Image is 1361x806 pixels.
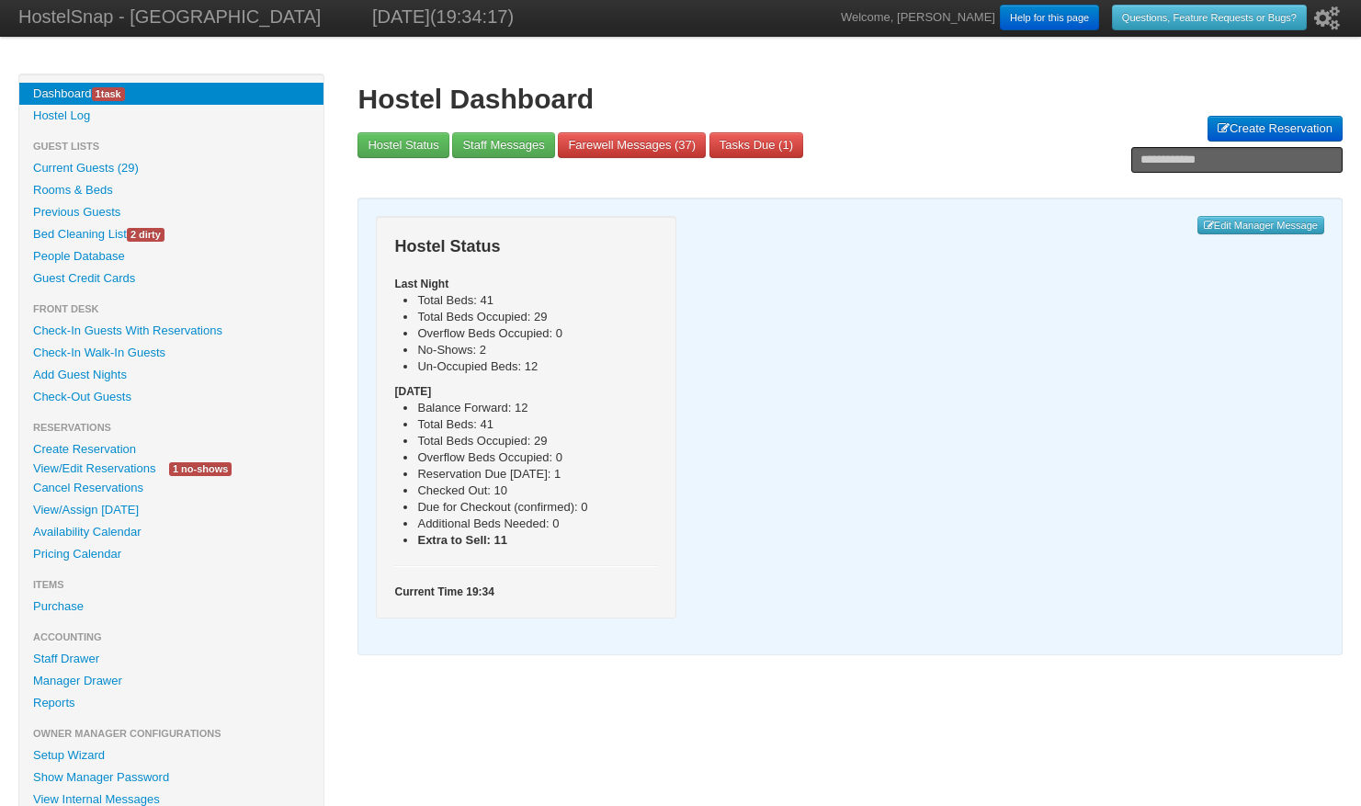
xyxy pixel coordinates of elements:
[19,648,323,670] a: Staff Drawer
[417,449,657,466] li: Overflow Beds Occupied: 0
[169,462,232,476] span: 1 no-shows
[430,6,514,27] span: (19:34:17)
[417,499,657,516] li: Due for Checkout (confirmed): 0
[19,320,323,342] a: Check-In Guests With Reservations
[19,459,169,478] a: View/Edit Reservations
[678,138,691,152] span: 37
[19,416,323,438] li: Reservations
[92,87,125,101] span: task
[19,722,323,744] li: Owner Manager Configurations
[19,105,323,127] a: Hostel Log
[357,83,1343,116] h1: Hostel Dashboard
[19,766,323,789] a: Show Manager Password
[19,245,323,267] a: People Database
[19,626,323,648] li: Accounting
[782,138,788,152] span: 1
[19,543,323,565] a: Pricing Calendar
[417,482,657,499] li: Checked Out: 10
[19,223,323,245] a: Bed Cleaning List2 dirty
[357,132,448,158] a: Hostel Status
[417,325,657,342] li: Overflow Beds Occupied: 0
[155,459,245,478] a: 1 no-shows
[1112,5,1307,30] a: Questions, Feature Requests or Bugs?
[19,596,323,618] a: Purchase
[19,364,323,386] a: Add Guest Nights
[394,584,657,600] h5: Current Time 19:34
[417,358,657,375] li: Un-Occupied Beds: 12
[19,386,323,408] a: Check-Out Guests
[452,132,554,158] a: Staff Messages
[127,228,164,242] span: 2 dirty
[558,132,706,158] a: Farewell Messages (37)
[19,521,323,543] a: Availability Calendar
[417,342,657,358] li: No-Shows: 2
[417,400,657,416] li: Balance Forward: 12
[1208,116,1343,142] a: Create Reservation
[417,309,657,325] li: Total Beds Occupied: 29
[1314,6,1340,30] i: Setup Wizard
[394,276,657,292] h5: Last Night
[417,292,657,309] li: Total Beds: 41
[1000,5,1099,30] a: Help for this page
[19,83,323,105] a: Dashboard1task
[19,157,323,179] a: Current Guests (29)
[19,298,323,320] li: Front Desk
[417,516,657,532] li: Additional Beds Needed: 0
[19,267,323,289] a: Guest Credit Cards
[19,201,323,223] a: Previous Guests
[19,692,323,714] a: Reports
[19,438,323,460] a: Create Reservation
[19,135,323,157] li: Guest Lists
[19,477,323,499] a: Cancel Reservations
[19,670,323,692] a: Manager Drawer
[19,573,323,596] li: Items
[19,179,323,201] a: Rooms & Beds
[417,416,657,433] li: Total Beds: 41
[709,132,803,158] a: Tasks Due (1)
[19,342,323,364] a: Check-In Walk-In Guests
[417,533,507,547] b: Extra to Sell: 11
[1197,216,1324,234] a: Edit Manager Message
[96,88,101,99] span: 1
[417,433,657,449] li: Total Beds Occupied: 29
[417,466,657,482] li: Reservation Due [DATE]: 1
[394,383,657,400] h5: [DATE]
[394,234,657,259] h3: Hostel Status
[19,744,323,766] a: Setup Wizard
[19,499,323,521] a: View/Assign [DATE]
